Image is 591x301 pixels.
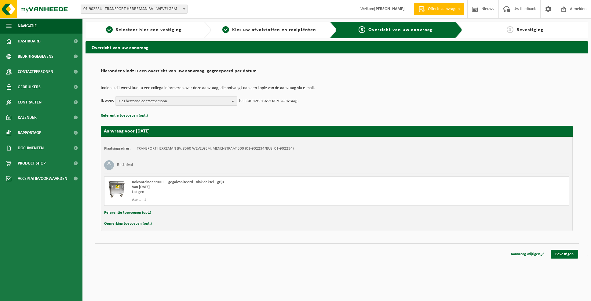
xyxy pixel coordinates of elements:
[86,41,588,53] h2: Overzicht van uw aanvraag
[232,27,316,32] span: Kies uw afvalstoffen en recipiënten
[132,185,150,189] strong: Van [DATE]
[137,146,294,151] td: TRANSPORT HERREMAN BV, 8560 WEVELGEM, MENENSTRAAT 500 (01-902234/BUS, 01-902234)
[551,250,578,259] a: Bevestigen
[18,64,53,79] span: Contactpersonen
[101,96,114,106] p: Ik wens
[414,3,464,15] a: Offerte aanvragen
[18,18,37,34] span: Navigatie
[119,97,229,106] span: Kies bestaand contactpersoon
[81,5,187,13] span: 01-902234 - TRANSPORT HERREMAN BV - WEVELGEM
[116,27,182,32] span: Selecteer hier een vestiging
[18,34,41,49] span: Dashboard
[81,5,188,14] span: 01-902234 - TRANSPORT HERREMAN BV - WEVELGEM
[106,26,113,33] span: 1
[374,7,405,11] strong: [PERSON_NAME]
[18,140,44,156] span: Documenten
[108,180,126,198] img: WB-1100-GAL-GY-01.png
[368,27,433,32] span: Overzicht van uw aanvraag
[359,26,365,33] span: 3
[222,26,229,33] span: 2
[104,220,152,228] button: Opmerking toevoegen (opt.)
[104,209,151,217] button: Referentie toevoegen (opt.)
[115,96,237,106] button: Kies bestaand contactpersoon
[104,147,131,150] strong: Plaatsingsadres:
[516,27,544,32] span: Bevestiging
[239,96,299,106] p: te informeren over deze aanvraag.
[507,26,513,33] span: 4
[132,198,361,202] div: Aantal: 1
[101,69,573,77] h2: Hieronder vindt u een overzicht van uw aanvraag, gegroepeerd per datum.
[18,95,42,110] span: Contracten
[18,110,37,125] span: Kalender
[132,190,361,194] div: Ledigen
[18,171,67,186] span: Acceptatievoorwaarden
[426,6,461,12] span: Offerte aanvragen
[18,79,41,95] span: Gebruikers
[214,26,324,34] a: 2Kies uw afvalstoffen en recipiënten
[3,288,102,301] iframe: chat widget
[18,125,41,140] span: Rapportage
[18,156,46,171] span: Product Shop
[18,49,53,64] span: Bedrijfsgegevens
[89,26,199,34] a: 1Selecteer hier een vestiging
[101,112,148,120] button: Referentie toevoegen (opt.)
[104,129,150,134] strong: Aanvraag voor [DATE]
[117,160,133,170] h3: Restafval
[132,180,224,184] span: Rolcontainer 1100 L - gegalvaniseerd - vlak deksel - grijs
[506,250,549,259] a: Aanvraag wijzigen
[101,86,573,90] p: Indien u dit wenst kunt u een collega informeren over deze aanvraag, die ontvangt dan een kopie v...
